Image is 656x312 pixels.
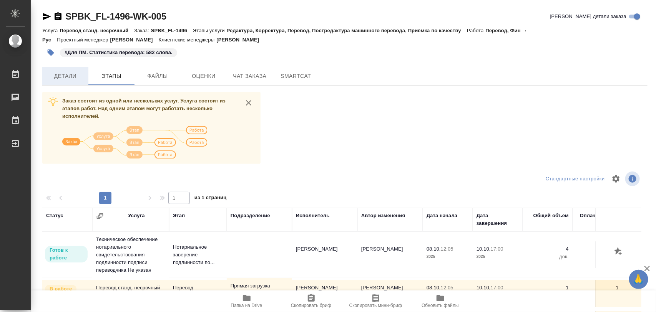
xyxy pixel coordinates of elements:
[427,212,457,220] div: Дата начала
[62,98,226,119] span: Заказ состоит из одной или нескольких услуг. Услуга состоит из этапов работ. Над одним этапом мог...
[408,291,473,312] button: Обновить файлы
[629,270,648,289] button: 🙏
[173,284,223,292] p: Перевод
[632,271,645,287] span: 🙏
[291,303,331,308] span: Скопировать бриф
[128,212,144,220] div: Услуга
[46,212,63,220] div: Статус
[92,232,169,278] td: Техническое обеспечение нотариального свидетельствования подлинности подписи переводчика Не указан
[65,11,166,21] a: SPBK_FL-1496-WK-005
[159,37,217,43] p: Клиентские менеджеры
[173,212,185,220] div: Этап
[344,291,408,312] button: Скопировать мини-бриф
[59,49,178,55] span: Для ПМ. Статистика перевода: 582 слова.
[477,285,491,291] p: 10.10,
[277,71,314,81] span: SmartCat
[576,253,619,261] p: док.
[612,245,625,258] button: Добавить оценку
[427,285,441,291] p: 08.10,
[526,253,569,261] p: док.
[292,241,357,268] td: [PERSON_NAME]
[477,253,519,261] p: 2025
[441,246,453,252] p: 12:05
[296,212,330,220] div: Исполнитель
[193,28,227,33] p: Этапы услуги
[422,303,459,308] span: Обновить файлы
[60,28,134,33] p: Перевод станд. несрочный
[53,12,63,21] button: Скопировать ссылку
[625,172,641,186] span: Посмотреть информацию
[231,71,268,81] span: Чат заказа
[357,241,423,268] td: [PERSON_NAME]
[243,97,254,109] button: close
[231,212,270,220] div: Подразделение
[227,278,292,309] td: Прямая загрузка (шаблонные документы)
[526,284,569,292] p: 1
[349,303,402,308] span: Скопировать мини-бриф
[47,71,84,81] span: Детали
[139,71,176,81] span: Файлы
[42,28,60,33] p: Услуга
[216,37,265,43] p: [PERSON_NAME]
[194,193,227,204] span: из 1 страниц
[231,303,262,308] span: Папка на Drive
[576,245,619,253] p: 4
[134,28,151,33] p: Заказ:
[607,170,625,188] span: Настроить таблицу
[151,28,193,33] p: SPBK_FL-1496
[477,212,519,227] div: Дата завершения
[441,285,453,291] p: 12:05
[110,37,159,43] p: [PERSON_NAME]
[477,246,491,252] p: 10.10,
[96,212,104,220] button: Сгруппировать
[42,12,51,21] button: Скопировать ссылку для ЯМессенджера
[491,246,503,252] p: 17:00
[491,285,503,291] p: 17:00
[357,280,423,307] td: [PERSON_NAME]
[533,212,569,220] div: Общий объем
[526,245,569,253] p: 4
[550,13,626,20] span: [PERSON_NAME] детали заказа
[65,49,173,56] p: #Для ПМ. Статистика перевода: 582 слова.
[427,246,441,252] p: 08.10,
[227,28,467,33] p: Редактура, Корректура, Перевод, Постредактура машинного перевода, Приёмка по качеству
[292,280,357,307] td: [PERSON_NAME]
[279,291,344,312] button: Скопировать бриф
[214,291,279,312] button: Папка на Drive
[173,243,223,266] p: Нотариальное заверение подлинности по...
[42,44,59,61] button: Добавить тэг
[50,246,83,262] p: Готов к работе
[92,280,169,307] td: Перевод станд. несрочный Рус → Болг
[93,71,130,81] span: Этапы
[544,173,607,185] div: split button
[467,28,486,33] p: Работа
[57,37,110,43] p: Проектный менеджер
[576,284,619,292] p: 1
[361,212,405,220] div: Автор изменения
[50,285,72,293] p: В работе
[427,253,469,261] p: 2025
[185,71,222,81] span: Оценки
[576,212,619,227] div: Оплачиваемый объем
